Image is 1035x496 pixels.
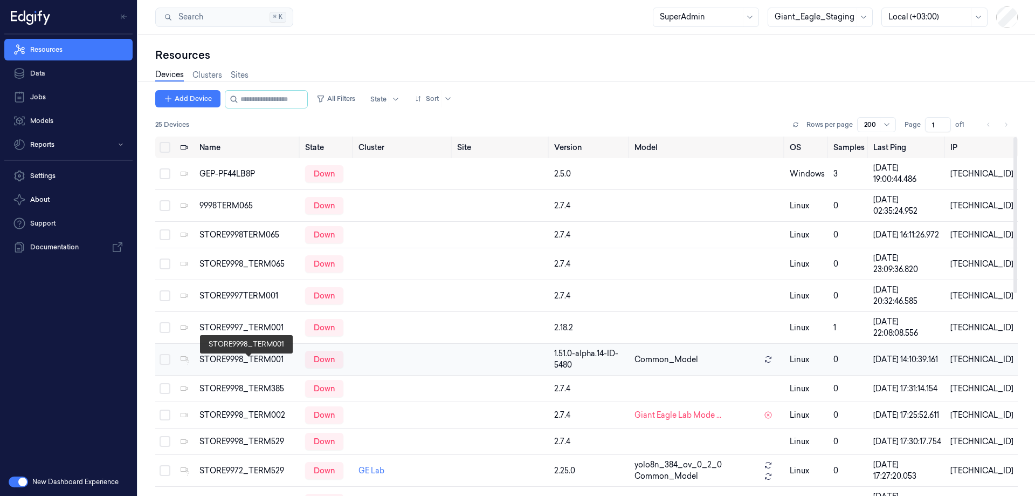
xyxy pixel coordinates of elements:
div: 0 [833,436,865,447]
div: STORE9998_TERM529 [199,436,296,447]
div: STORE9998_TERM001 [199,354,296,365]
p: linux [790,383,825,395]
div: STORE9972_TERM529 [199,465,296,477]
th: Name [195,137,301,158]
div: GEP-PF44LB8P [199,168,296,180]
div: [TECHNICAL_ID] [950,465,1013,477]
p: linux [790,229,825,241]
button: Select row [160,465,170,476]
div: [TECHNICAL_ID] [950,354,1013,365]
div: [DATE] 02:35:24.952 [873,194,942,217]
div: 0 [833,290,865,302]
button: Add Device [155,90,220,107]
div: down [305,197,343,214]
span: Page [905,120,921,130]
div: down [305,226,343,243]
div: 2.7.4 [554,259,626,270]
div: down [305,351,343,368]
span: 25 Devices [155,120,189,130]
div: down [305,287,343,304]
button: Select row [160,383,170,394]
th: Version [550,137,630,158]
div: down [305,319,343,336]
div: 9998TERM065 [199,200,296,212]
nav: pagination [981,117,1013,132]
div: [DATE] 17:25:52.611 [873,410,942,421]
div: down [305,462,343,479]
div: STORE9997_TERM001 [199,322,296,334]
th: Site [453,137,550,158]
div: 0 [833,383,865,395]
div: [DATE] 17:31:14.154 [873,383,942,395]
div: 0 [833,465,865,477]
button: About [4,189,133,210]
span: Giant Eagle Lab Mode ... [634,410,721,421]
div: [DATE] 23:09:36.820 [873,253,942,275]
p: linux [790,322,825,334]
div: Resources [155,47,1018,63]
div: [TECHNICAL_ID] [950,290,1013,302]
a: Sites [231,70,249,81]
div: STORE9998_TERM002 [199,410,296,421]
a: Resources [4,39,133,60]
a: Support [4,213,133,234]
div: [TECHNICAL_ID] [950,168,1013,180]
a: Data [4,63,133,84]
p: linux [790,436,825,447]
div: [TECHNICAL_ID] [950,229,1013,241]
div: [DATE] 16:11:26.972 [873,229,942,241]
button: All Filters [312,90,360,107]
div: 2.7.4 [554,229,626,241]
th: Model [630,137,785,158]
a: Clusters [192,70,222,81]
a: GE Lab [358,466,384,475]
div: down [305,406,343,424]
div: 0 [833,259,865,270]
th: Samples [829,137,869,158]
div: 2.7.4 [554,410,626,421]
div: [DATE] 19:00:44.486 [873,162,942,185]
div: 2.7.4 [554,200,626,212]
button: Select row [160,436,170,447]
div: STORE9998_TERM385 [199,383,296,395]
div: 1 [833,322,865,334]
div: down [305,255,343,273]
button: Reports [4,134,133,155]
div: [TECHNICAL_ID] [950,322,1013,334]
button: Search⌘K [155,8,293,27]
div: STORE9998_TERM065 [199,259,296,270]
p: Rows per page [806,120,853,130]
div: 0 [833,410,865,421]
a: Settings [4,165,133,187]
div: [TECHNICAL_ID] [950,383,1013,395]
div: down [305,380,343,397]
span: Common_Model [634,354,698,365]
p: linux [790,465,825,477]
div: down [305,165,343,182]
th: Last Ping [869,137,946,158]
a: Devices [155,69,184,81]
div: [TECHNICAL_ID] [950,410,1013,421]
span: Search [174,11,203,23]
div: STORE9997TERM001 [199,290,296,302]
div: 0 [833,354,865,365]
div: [DATE] 22:08:08.556 [873,316,942,339]
p: linux [790,290,825,302]
div: [TECHNICAL_ID] [950,436,1013,447]
div: down [305,433,343,450]
button: Select row [160,410,170,420]
p: linux [790,410,825,421]
div: 2.5.0 [554,168,626,180]
button: Select row [160,354,170,365]
button: Select row [160,259,170,269]
div: [DATE] 17:27:20.053 [873,459,942,482]
p: linux [790,200,825,212]
div: [TECHNICAL_ID] [950,200,1013,212]
span: Common_Model [634,471,698,482]
p: windows [790,168,825,180]
button: Select row [160,322,170,333]
button: Select row [160,200,170,211]
div: 2.25.0 [554,465,626,477]
div: 1.51.0-alpha.14-ID-5480 [554,348,626,371]
button: Select all [160,142,170,153]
